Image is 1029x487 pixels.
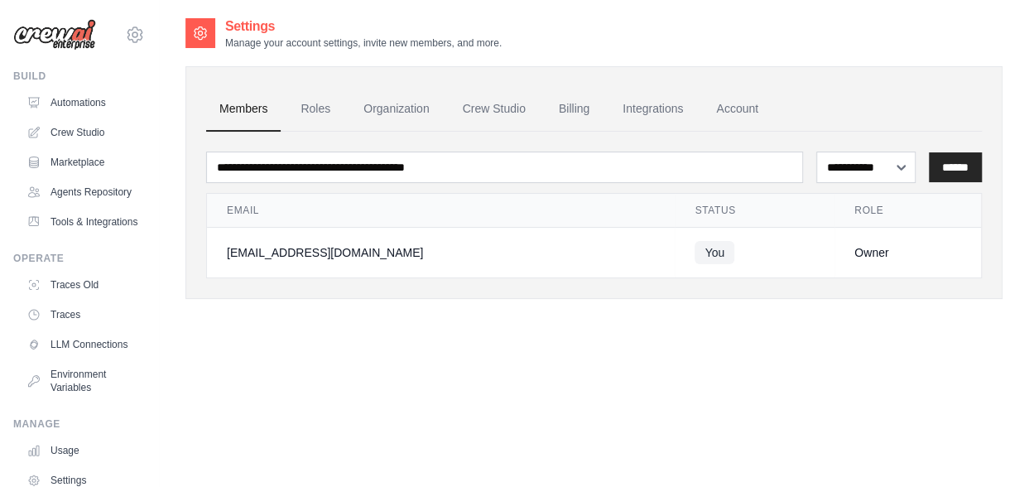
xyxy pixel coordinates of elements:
img: Logo [13,19,96,51]
a: Environment Variables [20,361,145,401]
span: You [695,241,734,264]
a: Automations [20,89,145,116]
a: Traces [20,301,145,328]
a: Tools & Integrations [20,209,145,235]
h2: Settings [225,17,502,36]
a: Agents Repository [20,179,145,205]
div: Manage [13,417,145,431]
a: Usage [20,437,145,464]
div: Owner [854,244,961,261]
a: Members [206,87,281,132]
div: Operate [13,252,145,265]
th: Status [675,194,834,228]
a: Roles [287,87,344,132]
p: Manage your account settings, invite new members, and more. [225,36,502,50]
a: Traces Old [20,272,145,298]
a: Crew Studio [450,87,539,132]
a: Crew Studio [20,119,145,146]
a: Organization [350,87,442,132]
a: Integrations [609,87,696,132]
th: Role [834,194,981,228]
div: Build [13,70,145,83]
th: Email [207,194,675,228]
a: Billing [546,87,603,132]
a: Marketplace [20,149,145,176]
div: [EMAIL_ADDRESS][DOMAIN_NAME] [227,244,655,261]
a: Account [703,87,772,132]
a: LLM Connections [20,331,145,358]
